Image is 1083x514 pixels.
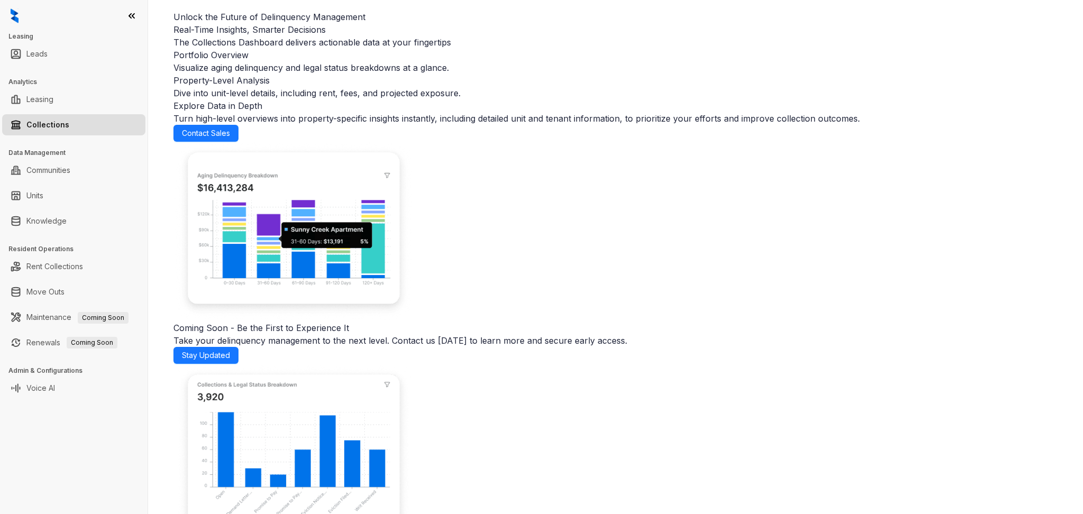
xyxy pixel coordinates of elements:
[8,77,148,87] h3: Analytics
[2,332,145,353] li: Renewals
[8,244,148,254] h3: Resident Operations
[173,87,1058,99] p: Dive into unit-level details, including rent, fees, and projected exposure.
[173,99,1058,112] h4: Explore Data in Depth
[173,36,1058,49] p: The Collections Dashboard delivers actionable data at your fingertips
[26,281,65,302] a: Move Outs
[173,74,1058,87] h4: Property-Level Analysis
[67,337,117,348] span: Coming Soon
[2,307,145,328] li: Maintenance
[173,125,238,142] a: Contact Sales
[11,8,19,23] img: logo
[2,160,145,181] li: Communities
[26,210,67,232] a: Knowledge
[26,43,48,65] a: Leads
[2,210,145,232] li: Knowledge
[2,89,145,110] li: Leasing
[26,160,70,181] a: Communities
[173,347,238,364] a: Stay Updated
[2,43,145,65] li: Leads
[173,11,1058,23] h2: Unlock the Future of Delinquency Management
[2,281,145,302] li: Move Outs
[173,49,1058,61] h4: Portfolio Overview
[182,350,230,361] span: Stay Updated
[173,61,1058,74] p: Visualize aging delinquency and legal status breakdowns at a glance.
[26,89,53,110] a: Leasing
[26,332,117,353] a: RenewalsComing Soon
[2,185,145,206] li: Units
[2,114,145,135] li: Collections
[173,23,1058,36] h3: Real-Time Insights, Smarter Decisions
[182,127,230,139] span: Contact Sales
[26,185,43,206] a: Units
[26,256,83,277] a: Rent Collections
[173,322,1058,334] h3: Coming Soon - Be the First to Experience It
[173,142,414,322] img: Real-Time Insights, Smarter Decisions
[2,378,145,399] li: Voice AI
[26,378,55,399] a: Voice AI
[78,312,129,324] span: Coming Soon
[173,112,1058,125] p: Turn high-level overviews into property-specific insights instantly, including detailed unit and ...
[173,334,1058,347] p: Take your delinquency management to the next level. Contact us [DATE] to learn more and secure ea...
[8,148,148,158] h3: Data Management
[26,114,69,135] a: Collections
[8,32,148,41] h3: Leasing
[2,256,145,277] li: Rent Collections
[8,366,148,375] h3: Admin & Configurations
